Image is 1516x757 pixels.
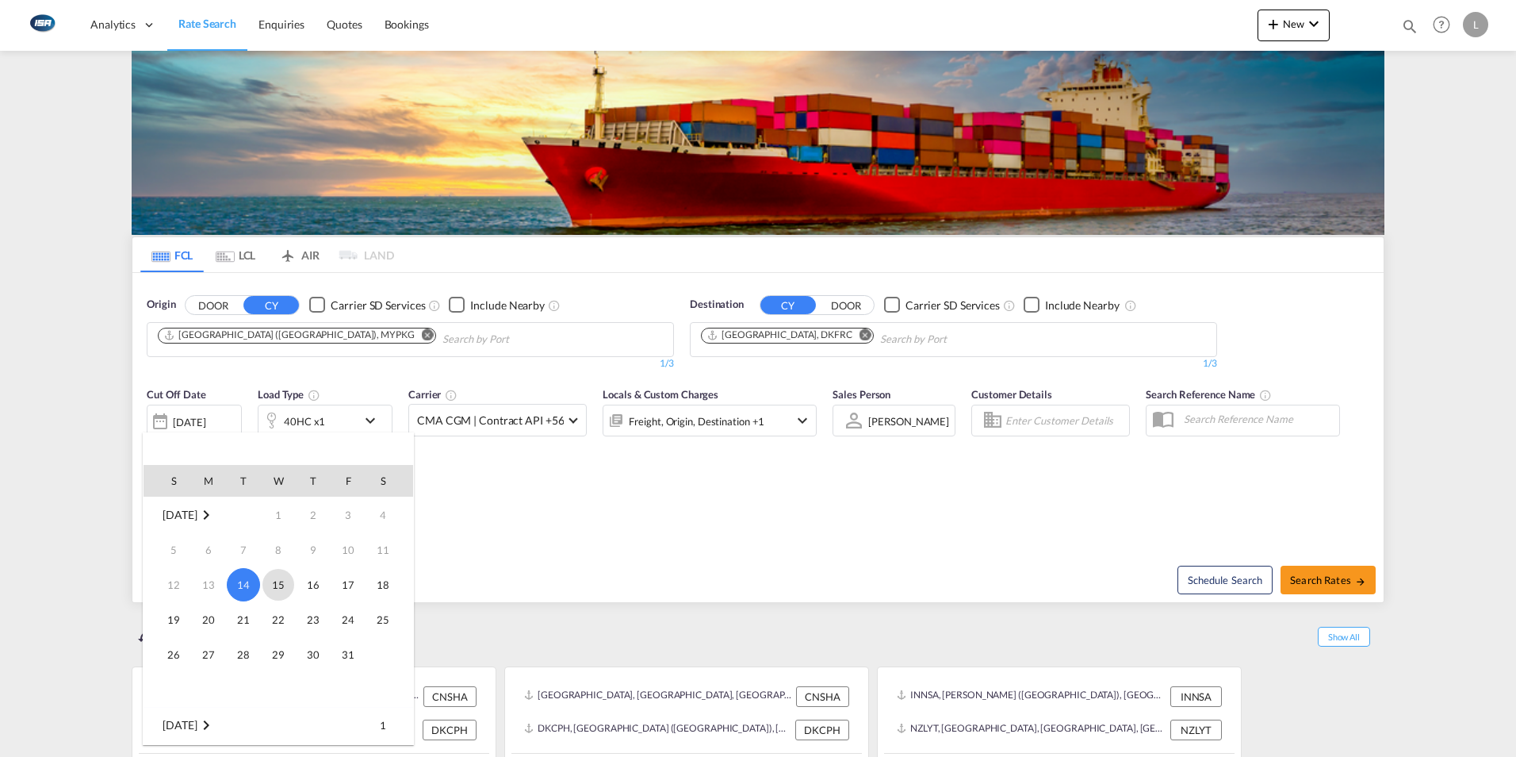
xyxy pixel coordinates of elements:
[144,465,191,497] th: S
[144,497,261,532] td: October 2025
[332,639,364,671] span: 31
[296,602,331,637] td: Thursday October 23 2025
[366,602,413,637] td: Saturday October 25 2025
[144,602,413,637] tr: Week 4
[297,604,329,636] span: 23
[297,569,329,601] span: 16
[226,567,261,602] td: Tuesday October 14 2025
[144,637,413,672] tr: Week 5
[226,602,261,637] td: Tuesday October 21 2025
[332,604,364,636] span: 24
[144,532,413,567] tr: Week 2
[261,637,296,672] td: Wednesday October 29 2025
[261,532,296,567] td: Wednesday October 8 2025
[226,637,261,672] td: Tuesday October 28 2025
[296,497,331,532] td: Thursday October 2 2025
[144,707,261,743] td: November 2025
[261,567,296,602] td: Wednesday October 15 2025
[297,639,329,671] span: 30
[144,672,413,708] tr: Week undefined
[261,602,296,637] td: Wednesday October 22 2025
[228,604,259,636] span: 21
[331,465,366,497] th: F
[191,567,226,602] td: Monday October 13 2025
[193,639,224,671] span: 27
[261,465,296,497] th: W
[331,497,366,532] td: Friday October 3 2025
[366,567,413,602] td: Saturday October 18 2025
[191,465,226,497] th: M
[367,569,399,601] span: 18
[144,497,413,532] tr: Week 1
[367,604,399,636] span: 25
[227,568,260,601] span: 14
[296,567,331,602] td: Thursday October 16 2025
[144,532,191,567] td: Sunday October 5 2025
[366,532,413,567] td: Saturday October 11 2025
[366,707,413,743] td: Saturday November 1 2025
[296,637,331,672] td: Thursday October 30 2025
[366,497,413,532] td: Saturday October 4 2025
[296,532,331,567] td: Thursday October 9 2025
[144,707,413,743] tr: Week 1
[226,532,261,567] td: Tuesday October 7 2025
[228,639,259,671] span: 28
[296,465,331,497] th: T
[331,637,366,672] td: Friday October 31 2025
[262,604,294,636] span: 22
[144,637,191,672] td: Sunday October 26 2025
[366,465,413,497] th: S
[144,567,191,602] td: Sunday October 12 2025
[191,637,226,672] td: Monday October 27 2025
[261,497,296,532] td: Wednesday October 1 2025
[191,532,226,567] td: Monday October 6 2025
[331,602,366,637] td: Friday October 24 2025
[226,465,261,497] th: T
[158,639,189,671] span: 26
[144,465,413,744] md-calendar: Calendar
[262,569,294,601] span: 15
[163,718,197,732] span: [DATE]
[262,639,294,671] span: 29
[144,567,413,602] tr: Week 3
[191,602,226,637] td: Monday October 20 2025
[367,709,399,741] span: 1
[193,604,224,636] span: 20
[331,567,366,602] td: Friday October 17 2025
[163,508,197,521] span: [DATE]
[158,604,189,636] span: 19
[331,532,366,567] td: Friday October 10 2025
[144,602,191,637] td: Sunday October 19 2025
[332,569,364,601] span: 17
